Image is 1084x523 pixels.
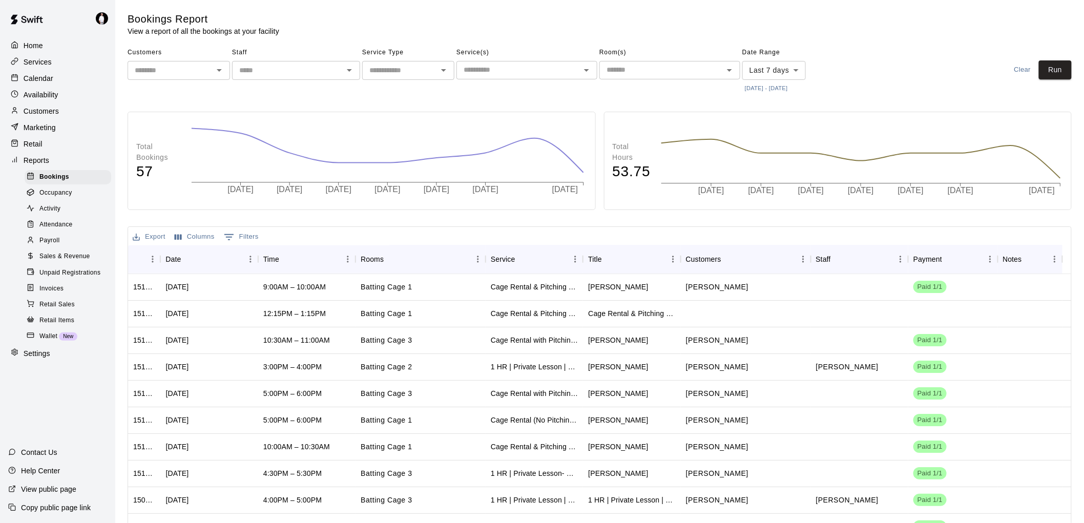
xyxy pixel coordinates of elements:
button: Open [722,63,737,77]
button: Menu [470,252,486,267]
div: 5:00PM – 6:00PM [263,388,322,399]
div: 12:15PM – 1:15PM [263,308,326,319]
tspan: [DATE] [748,186,774,195]
p: Colton Nieves [686,442,748,452]
h4: 53.75 [613,163,651,181]
span: Payroll [39,236,59,246]
button: Menu [568,252,583,267]
p: View public page [21,484,76,494]
img: Travis Hamilton [96,12,108,25]
p: Batting Cage 3 [361,335,412,346]
p: Harris Crye [686,362,748,372]
div: 1519791 [133,282,155,292]
div: Invoices [25,282,111,296]
div: Max Willis [588,335,648,345]
p: Batting Cage 1 [361,442,412,452]
div: 1514169 [133,415,155,425]
a: Attendance [25,217,115,233]
p: Jack Taylor [686,468,748,479]
span: Bookings [39,172,69,182]
div: 4:00PM – 5:00PM [263,495,322,505]
div: 1514928 [133,388,155,399]
p: Marketing [24,122,56,133]
div: Occupancy [25,186,111,200]
span: Attendance [39,220,73,230]
a: Retail Sales [25,297,115,312]
div: Colton Nieves [588,442,648,452]
button: Export [130,229,168,245]
div: Cage Rental & Pitching Machine [491,308,578,319]
span: Paid 1/1 [913,442,947,452]
a: Reports [8,153,107,168]
button: Sort [721,252,736,266]
div: Fri, Oct 10, 2025 [165,468,189,478]
div: Payroll [25,234,111,248]
span: Paid 1/1 [913,282,947,292]
a: Retail Items [25,312,115,328]
a: Invoices [25,281,115,297]
p: View a report of all the bookings at your facility [128,26,279,36]
div: 10:00AM – 10:30AM [263,442,330,452]
button: Menu [243,252,258,267]
p: Total Hours [613,141,651,163]
div: Marketing [8,120,107,135]
div: Thu, Oct 09, 2025 [165,495,189,505]
div: Time [258,245,356,274]
p: Batting Cage 2 [361,362,412,372]
button: Sort [1022,252,1036,266]
p: Home [24,40,43,51]
div: Cage Rental (No Pitching Machine) [491,415,578,425]
button: Menu [665,252,681,267]
div: Calendar [8,71,107,86]
div: Settings [8,346,107,361]
div: Mon, Oct 13, 2025 [165,442,189,452]
p: Harris Crye [686,415,748,426]
div: Cage Rental with Pitching Machine & HitTrax [491,335,578,345]
p: Calendar [24,73,53,83]
a: Availability [8,87,107,102]
div: Jack Taylor [588,468,648,478]
button: Sort [602,252,616,266]
a: Payroll [25,233,115,249]
button: Menu [340,252,356,267]
button: Sort [942,252,956,266]
button: Open [579,63,594,77]
h4: 57 [136,163,181,181]
div: Mon, Oct 13, 2025 [165,335,189,345]
div: Notes [998,245,1063,274]
tspan: [DATE] [326,185,351,194]
div: Mon, Oct 13, 2025 [165,362,189,372]
button: Sort [181,252,196,266]
div: Retail Sales [25,298,111,312]
p: Reports [24,155,49,165]
span: Service(s) [456,45,597,61]
div: Retail [8,136,107,152]
div: Tue, Oct 14, 2025 [165,282,189,292]
span: Sales & Revenue [39,252,90,262]
div: Attendance [25,218,111,232]
a: Customers [8,103,107,119]
div: Date [160,245,258,274]
button: Open [342,63,357,77]
button: Sort [384,252,398,266]
p: Batting Cage 1 [361,282,412,292]
p: Help Center [21,466,60,476]
button: Clear [1006,60,1039,79]
tspan: [DATE] [277,185,302,194]
button: Menu [893,252,908,267]
span: Paid 1/1 [913,362,947,372]
span: Date Range [742,45,806,61]
div: Harris Crye [588,415,648,425]
div: 1 HR | Private Lesson | Coach Travis [491,362,578,372]
button: Menu [796,252,811,267]
tspan: [DATE] [898,186,923,195]
a: Services [8,54,107,70]
p: Batting Cage 1 [361,415,412,426]
div: Home [8,38,107,53]
div: Activity [25,202,111,216]
span: Activity [39,204,60,214]
div: 10:30AM – 11:00AM [263,335,330,345]
span: Retail Sales [39,300,75,310]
